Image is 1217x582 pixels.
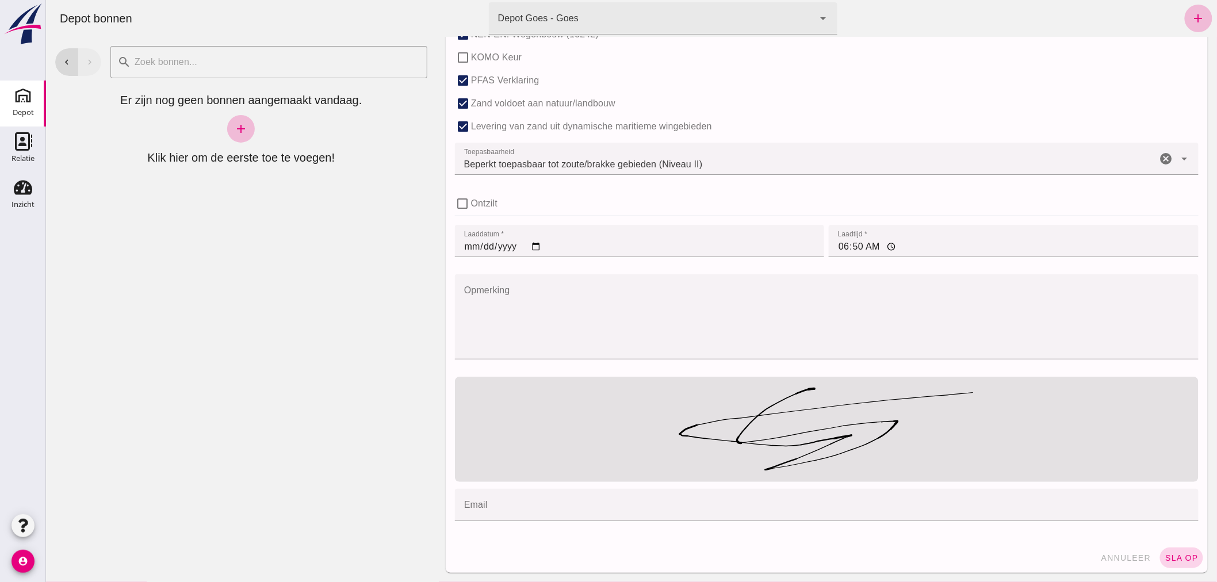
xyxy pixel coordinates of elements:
i: chevron_left [16,57,26,67]
label: Zand voldoet aan natuur/landbouw [425,92,569,115]
label: Levering van zand uit dynamische maritieme wingebieden [425,115,666,138]
i: search [71,55,85,69]
div: Er zijn nog geen bonnen aangemaakt vandaag. Klik hier om de eerste toe te voegen! [9,92,381,166]
label: PFAS Verklaring [425,69,493,92]
button: sla op [1114,547,1157,568]
div: Inzicht [12,201,35,208]
i: account_circle [12,550,35,573]
i: arrow_drop_down [1132,152,1146,166]
span: sla op [1119,553,1153,562]
div: Depot bonnen [5,10,95,26]
input: Zoek bonnen... [85,46,374,78]
i: add [188,122,202,136]
i: add [1146,12,1159,25]
div: Depot Goes - Goes [452,12,533,25]
button: annuleer [1050,547,1110,568]
span: Beperkt toepasbaar tot zoute/brakke gebieden (Niveau II) [418,158,657,171]
img: logo-small.a267ee39.svg [2,3,44,45]
label: KOMO Keur [425,46,476,69]
label: Ontzilt [425,192,451,215]
span: annuleer [1055,553,1105,562]
i: arrow_drop_down [771,12,784,25]
i: Wis Toepasbaarheid [1113,152,1127,166]
div: Relatie [12,155,35,162]
div: Depot [13,109,34,116]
